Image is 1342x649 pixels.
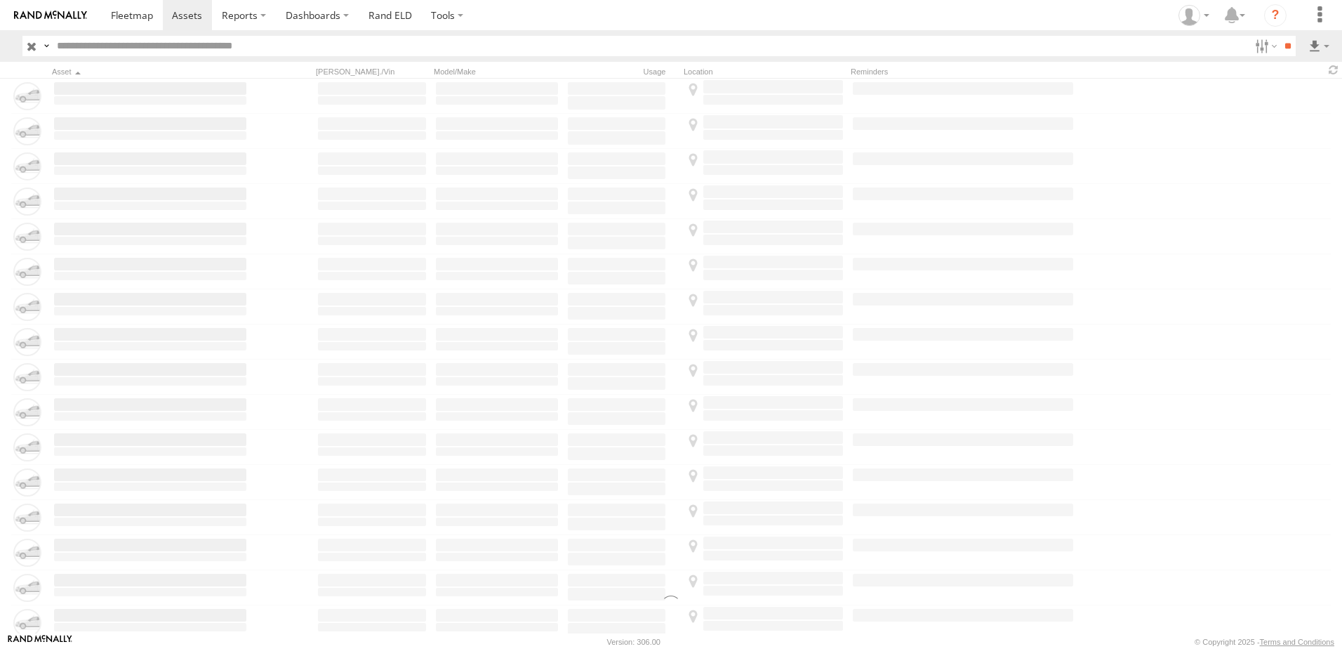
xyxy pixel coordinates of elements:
[1260,638,1334,646] a: Terms and Conditions
[1307,36,1331,56] label: Export results as...
[851,67,1075,77] div: Reminders
[1174,5,1214,26] div: Tim Zylstra
[316,67,428,77] div: [PERSON_NAME]./Vin
[52,67,248,77] div: Click to Sort
[684,67,845,77] div: Location
[8,635,72,649] a: Visit our Website
[1264,4,1287,27] i: ?
[434,67,560,77] div: Model/Make
[14,11,87,20] img: rand-logo.svg
[41,36,52,56] label: Search Query
[566,67,678,77] div: Usage
[1249,36,1280,56] label: Search Filter Options
[1325,63,1342,77] span: Refresh
[607,638,660,646] div: Version: 306.00
[1195,638,1334,646] div: © Copyright 2025 -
